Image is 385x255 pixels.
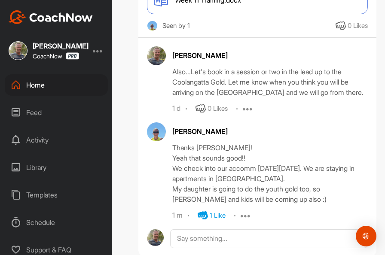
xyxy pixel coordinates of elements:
img: CoachNow Pro [66,52,79,60]
img: avatar [147,229,164,246]
div: Seen by 1 [162,21,190,31]
img: CoachNow [9,10,93,24]
div: CoachNow [33,52,79,60]
img: square_20d1310207025b2e2540f6e1e8222f88.jpg [147,21,158,31]
div: Also...Let's book in a session or two in the lead up to the Coolangatta Gold. Let me know when yo... [172,67,368,97]
div: 1 m [172,211,183,220]
div: Library [5,157,108,178]
div: [PERSON_NAME] [33,42,89,49]
img: avatar [147,46,166,65]
div: Schedule [5,212,108,233]
img: avatar [147,122,166,141]
div: 0 Likes [348,21,368,31]
div: Templates [5,184,108,206]
div: [PERSON_NAME] [172,126,368,137]
div: 1 d [172,104,180,113]
div: 1 Like [210,211,226,221]
div: Feed [5,102,108,123]
div: Open Intercom Messenger [356,226,376,246]
div: [PERSON_NAME] [172,50,368,61]
div: Home [5,74,108,96]
div: 0 Likes [208,104,228,114]
img: square_08d02823f85c4e8176475d2118156ab1.jpg [9,41,27,60]
div: Activity [5,129,108,151]
div: Thanks [PERSON_NAME]! Yeah that sounds good!! We check into our accomm [DATE][DATE]. We are stayi... [172,143,368,204]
